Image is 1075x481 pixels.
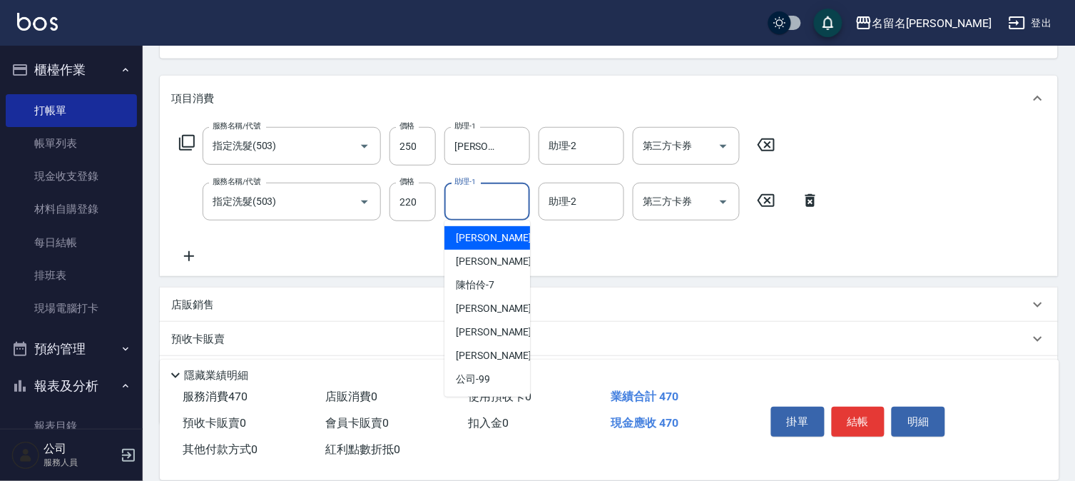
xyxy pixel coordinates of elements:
button: Open [712,191,735,213]
h5: 公司 [44,442,116,456]
button: Open [712,135,735,158]
div: 項目消費 [160,76,1058,121]
button: 結帳 [832,407,885,437]
span: 會員卡販賣 0 [325,416,389,430]
span: 陳怡伶 -7 [456,278,494,293]
span: 預收卡販賣 0 [183,416,246,430]
a: 現金收支登錄 [6,160,137,193]
span: 現金應收 470 [611,416,678,430]
span: 業績合計 470 [611,390,678,403]
span: 店販消費 0 [325,390,377,403]
label: 價格 [399,121,414,131]
label: 服務名稱/代號 [213,121,260,131]
a: 帳單列表 [6,127,137,160]
span: [PERSON_NAME] -1 [456,231,540,245]
span: [PERSON_NAME] -22 [456,325,546,340]
button: 櫃檯作業 [6,51,137,88]
button: 登出 [1003,10,1058,36]
label: 服務名稱/代號 [213,176,260,187]
button: Open [353,135,376,158]
img: Person [11,441,40,470]
div: 其他付款方式 [160,356,1058,390]
div: 名留名[PERSON_NAME] [872,14,992,32]
a: 每日結帳 [6,226,137,259]
p: 項目消費 [171,91,214,106]
a: 打帳單 [6,94,137,127]
span: 扣入金 0 [468,416,509,430]
span: 其他付款方式 0 [183,442,258,456]
button: save [814,9,842,37]
a: 排班表 [6,259,137,292]
span: [PERSON_NAME] -21 [456,301,546,316]
span: 公司 -99 [456,372,490,387]
button: 預約管理 [6,330,137,368]
span: 服務消費 470 [183,390,248,403]
button: 掛單 [771,407,825,437]
label: 助理-1 [454,121,476,131]
p: 隱藏業績明細 [184,368,248,383]
a: 材料自購登錄 [6,193,137,226]
a: 報表目錄 [6,410,137,442]
span: [PERSON_NAME] -22 [456,348,546,363]
button: 報表及分析 [6,368,137,405]
p: 預收卡販賣 [171,332,225,347]
p: 服務人員 [44,456,116,469]
label: 價格 [399,176,414,187]
div: 預收卡販賣 [160,322,1058,356]
a: 現場電腦打卡 [6,292,137,325]
p: 店販銷售 [171,298,214,313]
img: Logo [17,13,58,31]
label: 助理-1 [454,176,476,187]
button: 明細 [892,407,945,437]
button: Open [353,191,376,213]
button: 名留名[PERSON_NAME] [850,9,997,38]
span: [PERSON_NAME] -3 [456,254,540,269]
span: 紅利點數折抵 0 [325,442,400,456]
div: 店販銷售 [160,288,1058,322]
